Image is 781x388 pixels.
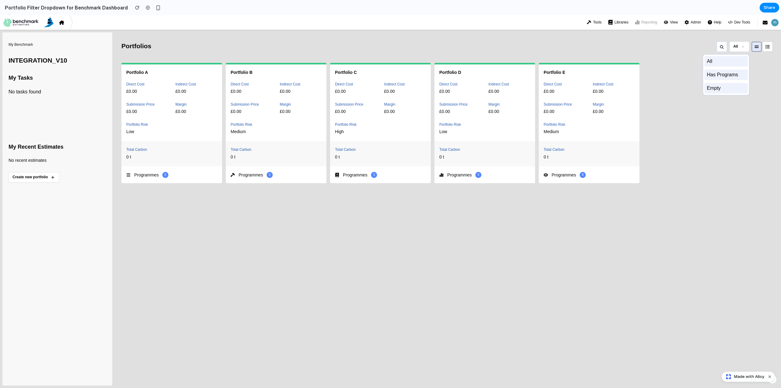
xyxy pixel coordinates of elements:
span: Made with Alloy [734,374,764,380]
a: Made with Alloy [722,374,765,380]
span: All [707,42,712,50]
span: Share [764,5,775,11]
button: Dismiss watermark [766,373,773,380]
button: Share [760,3,779,13]
span: Has Programs [707,56,738,63]
span: Empty [707,69,721,77]
h2: Portfolio Filter Dropdown for Benchmark Dashboard [2,4,128,11]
